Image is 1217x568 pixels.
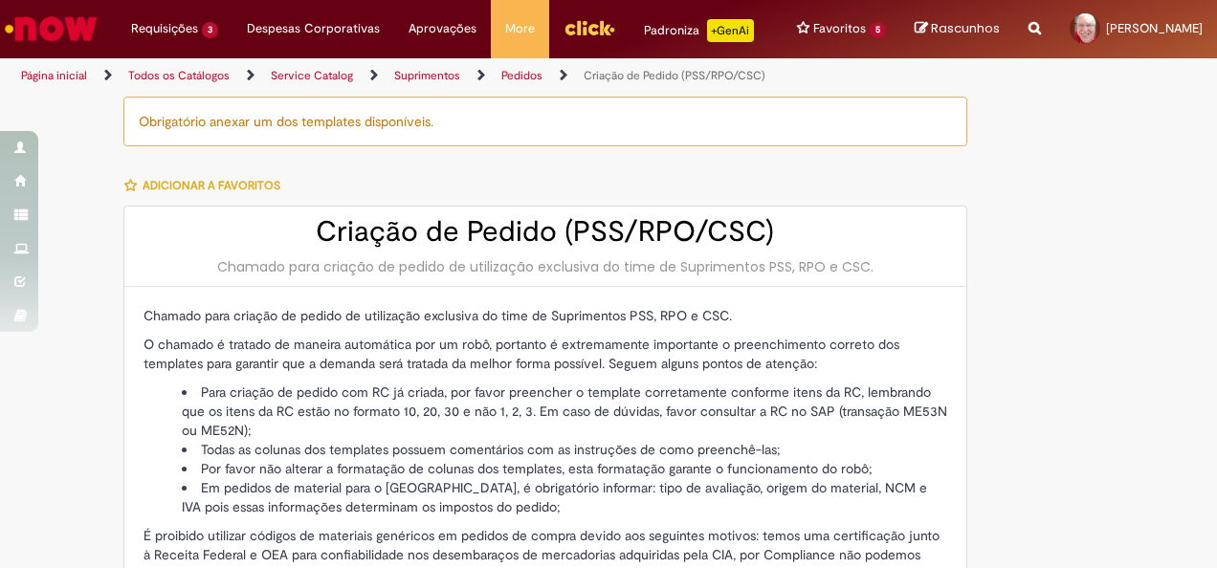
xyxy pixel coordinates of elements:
h2: Criação de Pedido (PSS/RPO/CSC) [144,216,947,248]
a: Criação de Pedido (PSS/RPO/CSC) [584,68,765,83]
div: Obrigatório anexar um dos templates disponíveis. [123,97,967,146]
a: Página inicial [21,68,87,83]
span: Favoritos [813,19,866,38]
span: Aprovações [409,19,476,38]
span: Requisições [131,19,198,38]
div: Chamado para criação de pedido de utilização exclusiva do time de Suprimentos PSS, RPO e CSC. [144,257,947,276]
span: [PERSON_NAME] [1106,20,1203,36]
div: Padroniza [644,19,754,42]
a: Suprimentos [394,68,460,83]
li: Para criação de pedido com RC já criada, por favor preencher o template corretamente conforme ite... [182,382,947,440]
li: Em pedidos de material para o [GEOGRAPHIC_DATA], é obrigatório informar: tipo de avaliação, orige... [182,478,947,516]
p: Chamado para criação de pedido de utilização exclusiva do time de Suprimentos PSS, RPO e CSC. [144,306,947,325]
li: Todas as colunas dos templates possuem comentários com as instruções de como preenchê-las; [182,440,947,459]
button: Adicionar a Favoritos [123,165,291,206]
li: Por favor não alterar a formatação de colunas dos templates, esta formatação garante o funcioname... [182,459,947,478]
a: Todos os Catálogos [128,68,230,83]
span: 3 [202,22,218,38]
img: ServiceNow [2,10,100,48]
span: 5 [870,22,886,38]
p: +GenAi [707,19,754,42]
span: Despesas Corporativas [247,19,380,38]
a: Pedidos [501,68,542,83]
img: click_logo_yellow_360x200.png [564,13,615,42]
p: O chamado é tratado de maneira automática por um robô, portanto é extremamente importante o preen... [144,335,947,373]
span: Adicionar a Favoritos [143,178,280,193]
a: Rascunhos [915,20,1000,38]
span: More [505,19,535,38]
span: Rascunhos [931,19,1000,37]
ul: Trilhas de página [14,58,797,94]
a: Service Catalog [271,68,353,83]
